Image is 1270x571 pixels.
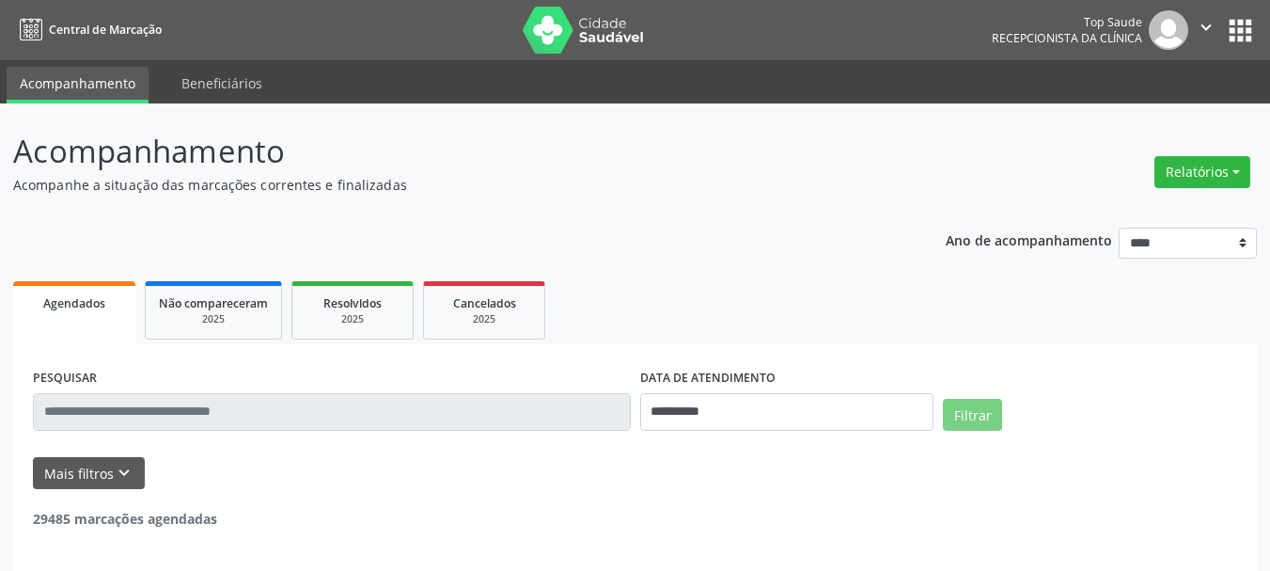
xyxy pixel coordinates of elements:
div: 2025 [159,312,268,326]
div: 2025 [437,312,531,326]
label: DATA DE ATENDIMENTO [640,364,776,393]
p: Acompanhe a situação das marcações correntes e finalizadas [13,175,884,195]
a: Beneficiários [168,67,275,100]
button:  [1188,10,1224,50]
span: Agendados [43,295,105,311]
p: Ano de acompanhamento [946,228,1112,251]
span: Cancelados [453,295,516,311]
button: Relatórios [1154,156,1250,188]
img: img [1149,10,1188,50]
i:  [1196,17,1216,38]
span: Resolvidos [323,295,382,311]
a: Acompanhamento [7,67,149,103]
div: 2025 [306,312,400,326]
div: Top Saude [992,14,1142,30]
a: Central de Marcação [13,14,162,45]
button: apps [1224,14,1257,47]
i: keyboard_arrow_down [114,463,134,484]
span: Não compareceram [159,295,268,311]
p: Acompanhamento [13,128,884,175]
button: Mais filtroskeyboard_arrow_down [33,457,145,490]
label: PESQUISAR [33,364,97,393]
span: Recepcionista da clínica [992,30,1142,46]
strong: 29485 marcações agendadas [33,510,217,528]
button: Filtrar [943,399,1002,431]
span: Central de Marcação [49,22,162,38]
